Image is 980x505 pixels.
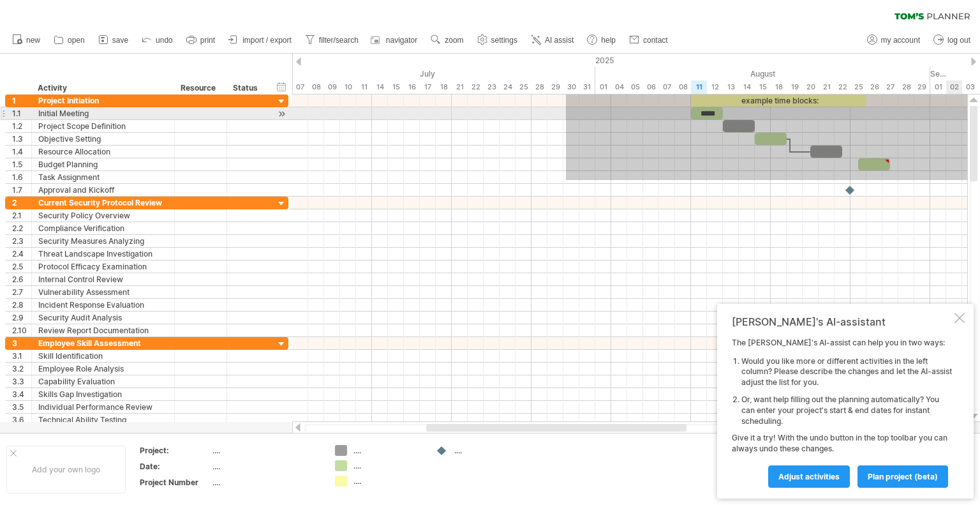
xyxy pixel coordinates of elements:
span: AI assist [545,36,574,45]
div: .... [212,461,320,472]
div: Monday, 18 August 2025 [771,80,787,94]
div: 3.5 [12,401,31,413]
div: 1.6 [12,171,31,183]
span: plan project (beta) [868,472,938,481]
div: Tuesday, 8 July 2025 [308,80,324,94]
div: Wednesday, 6 August 2025 [643,80,659,94]
span: log out [947,36,970,45]
a: undo [138,32,177,49]
div: 3.2 [12,363,31,375]
div: Security Policy Overview [38,209,168,222]
div: 2.9 [12,312,31,324]
div: Thursday, 24 July 2025 [500,80,516,94]
div: scroll to activity [276,107,288,121]
div: 1.4 [12,146,31,158]
div: Thursday, 21 August 2025 [819,80,835,94]
div: 2.5 [12,260,31,273]
div: [PERSON_NAME]'s AI-assistant [732,315,952,328]
span: settings [491,36,517,45]
a: import / export [225,32,295,49]
div: Monday, 11 August 2025 [691,80,707,94]
div: Add your own logo [6,446,126,494]
div: Resource [181,82,219,94]
div: Thursday, 17 July 2025 [420,80,436,94]
div: Date: [140,461,210,472]
div: Thursday, 28 August 2025 [898,80,914,94]
li: Would you like more or different activities in the left column? Please describe the changes and l... [741,356,952,388]
div: Security Audit Analysis [38,312,168,324]
div: .... [353,476,423,486]
div: Skill Identification [38,350,168,362]
div: Thursday, 14 August 2025 [739,80,755,94]
span: undo [156,36,173,45]
span: navigator [386,36,417,45]
a: AI assist [528,32,577,49]
span: print [200,36,215,45]
div: Vulnerability Assessment [38,286,168,298]
a: settings [474,32,521,49]
div: Objective Setting [38,133,168,145]
a: print [183,32,219,49]
div: 2.10 [12,324,31,336]
span: new [26,36,40,45]
div: Review Report Documentation [38,324,168,336]
div: Compliance Verification [38,222,168,234]
div: 2.6 [12,273,31,285]
a: navigator [369,32,421,49]
div: Friday, 8 August 2025 [675,80,691,94]
div: Tuesday, 29 July 2025 [547,80,563,94]
div: Threat Landscape Investigation [38,248,168,260]
div: Monday, 25 August 2025 [850,80,866,94]
a: log out [930,32,974,49]
div: Monday, 14 July 2025 [372,80,388,94]
div: 1.1 [12,107,31,119]
div: .... [212,445,320,456]
div: Tuesday, 12 August 2025 [707,80,723,94]
div: Wednesday, 3 September 2025 [962,80,978,94]
div: Approval and Kickoff [38,184,168,196]
div: 1 [12,94,31,107]
div: Employee Skill Assessment [38,337,168,349]
div: Employee Role Analysis [38,363,168,375]
div: 2.4 [12,248,31,260]
div: 1.3 [12,133,31,145]
div: Wednesday, 30 July 2025 [563,80,579,94]
div: Wednesday, 9 July 2025 [324,80,340,94]
div: Budget Planning [38,158,168,170]
div: Resource Allocation [38,146,168,158]
a: Adjust activities [768,465,850,488]
div: Wednesday, 20 August 2025 [803,80,819,94]
div: Project: [140,445,210,456]
li: Or, want help filling out the planning automatically? You can enter your project's start & end da... [741,395,952,426]
div: July 2025 [228,67,595,80]
div: The [PERSON_NAME]'s AI-assist can help you in two ways: Give it a try! With the undo button in th... [732,338,952,487]
div: Wednesday, 23 July 2025 [484,80,500,94]
div: 3 [12,337,31,349]
div: 3.6 [12,414,31,426]
div: Thursday, 31 July 2025 [579,80,595,94]
div: Wednesday, 16 July 2025 [404,80,420,94]
span: import / export [242,36,292,45]
div: Protocol Efficacy Examination [38,260,168,273]
span: open [68,36,85,45]
div: Friday, 18 July 2025 [436,80,452,94]
div: Friday, 15 August 2025 [755,80,771,94]
a: help [584,32,620,49]
div: 3.4 [12,388,31,400]
div: Friday, 22 August 2025 [835,80,850,94]
div: Wednesday, 13 August 2025 [723,80,739,94]
div: Task Assignment [38,171,168,183]
div: Current Security Protocol Review [38,197,168,209]
a: zoom [427,32,467,49]
div: Friday, 29 August 2025 [914,80,930,94]
a: my account [864,32,924,49]
span: my account [881,36,920,45]
span: zoom [445,36,463,45]
div: .... [353,460,423,471]
a: filter/search [302,32,362,49]
div: Initial Meeting [38,107,168,119]
div: Skills Gap Investigation [38,388,168,400]
span: filter/search [319,36,359,45]
div: Tuesday, 22 July 2025 [468,80,484,94]
a: open [50,32,89,49]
